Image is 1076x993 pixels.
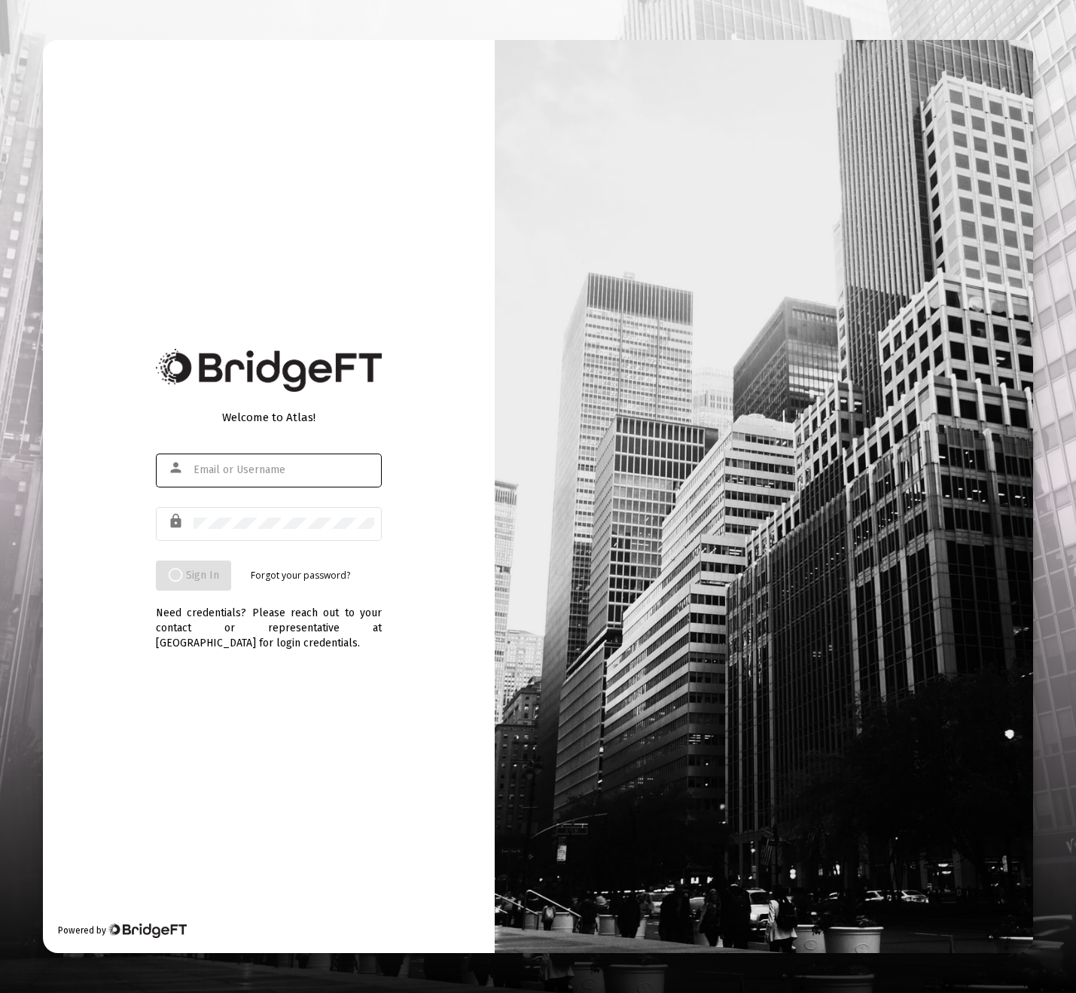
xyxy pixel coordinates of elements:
[156,349,382,392] img: Bridge Financial Technology Logo
[58,923,187,938] div: Powered by
[156,410,382,425] div: Welcome to Atlas!
[194,464,374,476] input: Email or Username
[168,569,219,582] span: Sign In
[156,591,382,651] div: Need credentials? Please reach out to your contact or representative at [GEOGRAPHIC_DATA] for log...
[168,459,186,477] mat-icon: person
[168,512,186,530] mat-icon: lock
[108,923,187,938] img: Bridge Financial Technology Logo
[251,568,350,583] a: Forgot your password?
[156,561,231,591] button: Sign In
